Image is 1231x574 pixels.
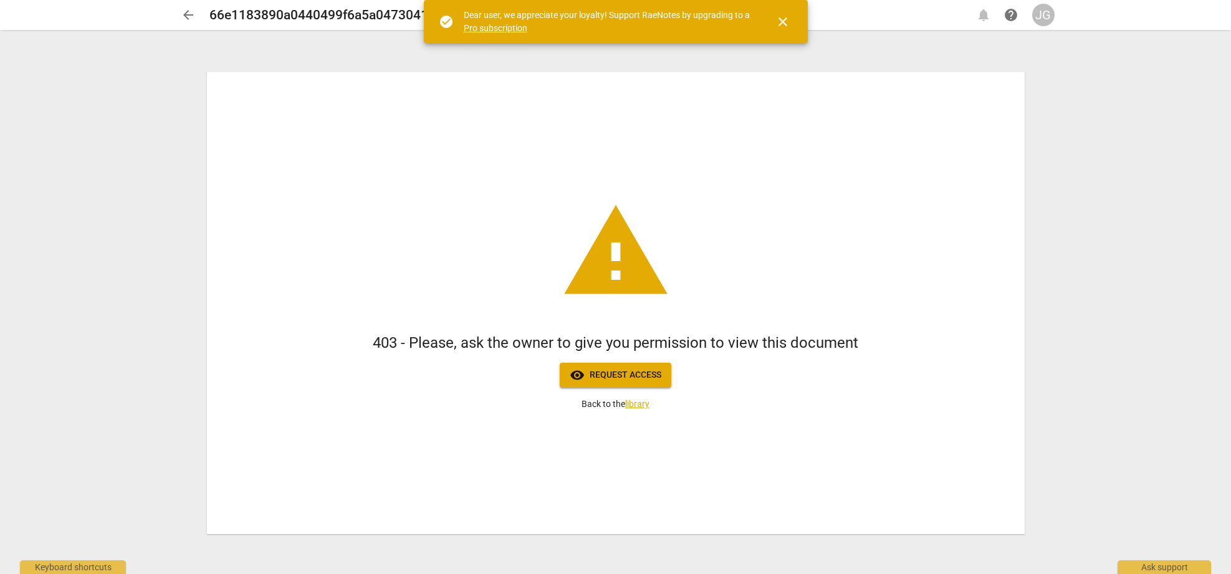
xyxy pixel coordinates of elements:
h1: 403 - Please, ask the owner to give you permission to view this document [373,333,858,353]
a: Help [1000,4,1022,26]
p: Back to the [582,398,649,411]
span: Request access [570,368,661,383]
span: check_circle [439,14,454,29]
span: arrow_back [181,7,196,22]
h2: 66e1183890a0440499f6a5a0473041a4 [209,7,443,23]
a: Pro subscription [464,23,527,33]
div: Ask support [1118,560,1211,574]
a: library [625,399,649,409]
button: Request access [560,363,671,388]
span: warning [560,196,672,308]
div: Keyboard shortcuts [20,560,126,574]
button: Close [768,7,798,37]
span: visibility [570,368,585,383]
div: Dear user, we appreciate your loyalty! Support RaeNotes by upgrading to a [464,9,753,34]
button: JG [1032,4,1055,26]
span: close [775,14,790,29]
span: help [1003,7,1018,22]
